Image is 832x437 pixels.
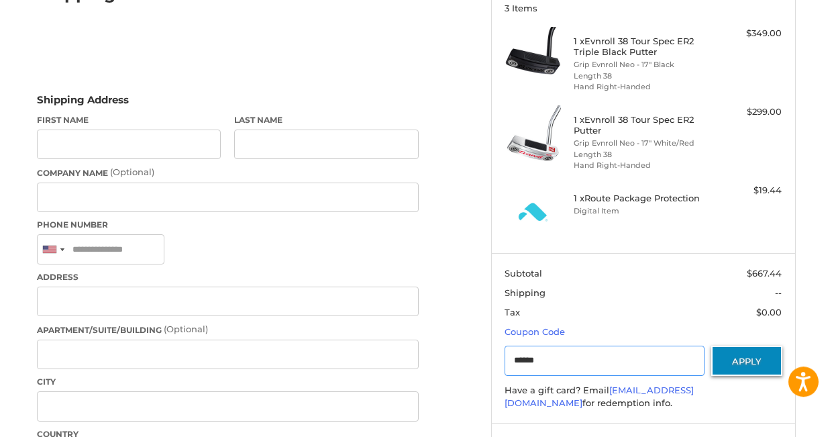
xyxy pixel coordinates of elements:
[505,326,565,337] a: Coupon Code
[37,114,221,126] label: First Name
[756,307,782,318] span: $0.00
[574,205,709,217] li: Digital Item
[574,138,709,149] li: Grip Evnroll Neo - 17" White/Red
[574,114,709,136] h4: 1 x Evnroll 38 Tour Spec ER2 Putter
[574,193,709,203] h4: 1 x Route Package Protection
[574,149,709,160] li: Length 38
[505,287,545,298] span: Shipping
[713,27,782,40] div: $349.00
[37,93,129,114] legend: Shipping Address
[574,81,709,93] li: Hand Right-Handed
[110,166,154,177] small: (Optional)
[37,376,419,388] label: City
[505,346,705,376] input: Gift Certificate or Coupon Code
[574,59,709,70] li: Grip Evnroll Neo - 17" Black
[713,105,782,119] div: $299.00
[505,268,542,279] span: Subtotal
[164,324,208,334] small: (Optional)
[711,346,782,376] button: Apply
[37,323,419,336] label: Apartment/Suite/Building
[37,219,419,231] label: Phone Number
[505,3,782,13] h3: 3 Items
[37,271,419,283] label: Address
[713,184,782,197] div: $19.44
[747,268,782,279] span: $667.44
[775,287,782,298] span: --
[505,307,520,318] span: Tax
[574,70,709,82] li: Length 38
[505,384,782,410] div: Have a gift card? Email for redemption info.
[574,36,709,58] h4: 1 x Evnroll 38 Tour Spec ER2 Triple Black Putter
[234,114,419,126] label: Last Name
[38,235,68,264] div: United States: +1
[574,160,709,171] li: Hand Right-Handed
[37,166,419,179] label: Company Name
